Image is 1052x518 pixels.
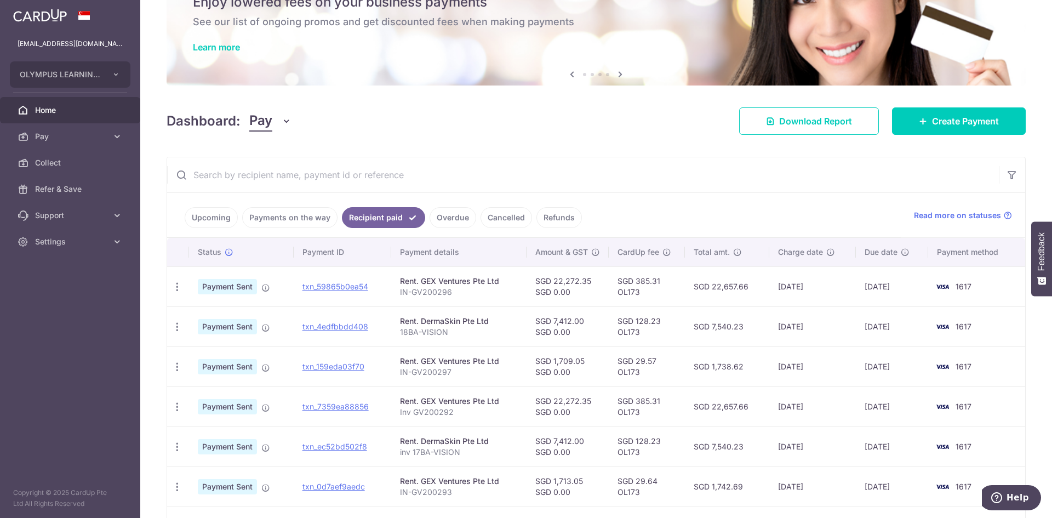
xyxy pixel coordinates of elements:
span: Payment Sent [198,319,257,334]
td: [DATE] [856,266,929,306]
img: Bank Card [931,440,953,453]
input: Search by recipient name, payment id or reference [167,157,999,192]
img: Bank Card [931,400,953,413]
a: txn_0d7aef9aedc [302,482,365,491]
a: txn_ec52bd502f8 [302,442,367,451]
td: SGD 22,272.35 SGD 0.00 [527,266,609,306]
span: Payment Sent [198,439,257,454]
a: txn_7359ea88856 [302,402,369,411]
p: IN-GV200293 [400,487,518,498]
span: Payment Sent [198,279,257,294]
button: Feedback - Show survey [1031,221,1052,296]
td: SGD 1,709.05 SGD 0.00 [527,346,609,386]
h6: See our list of ongoing promos and get discounted fees when making payments [193,15,999,29]
span: Refer & Save [35,184,107,195]
td: [DATE] [856,466,929,506]
span: 1617 [956,402,971,411]
td: [DATE] [856,346,929,386]
span: 1617 [956,322,971,331]
td: [DATE] [769,306,856,346]
span: Feedback [1037,232,1047,271]
td: SGD 22,272.35 SGD 0.00 [527,386,609,426]
td: [DATE] [856,306,929,346]
p: Inv GV200292 [400,407,518,418]
td: SGD 7,412.00 SGD 0.00 [527,306,609,346]
span: Payment Sent [198,479,257,494]
span: Support [35,210,107,221]
a: Learn more [193,42,240,53]
span: Payment Sent [198,359,257,374]
p: IN-GV200296 [400,287,518,298]
span: CardUp fee [618,247,659,258]
img: Bank Card [931,360,953,373]
span: Payment Sent [198,399,257,414]
td: [DATE] [769,426,856,466]
button: OLYMPUS LEARNING ACADEMY PTE LTD [10,61,130,88]
span: OLYMPUS LEARNING ACADEMY PTE LTD [20,69,101,80]
a: Download Report [739,107,879,135]
img: CardUp [13,9,67,22]
a: Create Payment [892,107,1026,135]
a: Upcoming [185,207,238,228]
img: Bank Card [931,480,953,493]
a: txn_159eda03f70 [302,362,364,371]
td: SGD 1,713.05 SGD 0.00 [527,466,609,506]
td: SGD 22,657.66 [685,386,769,426]
td: SGD 29.64 OL173 [609,466,685,506]
span: Settings [35,236,107,247]
td: SGD 7,540.23 [685,426,769,466]
span: Read more on statuses [914,210,1001,221]
span: Pay [35,131,107,142]
div: Rent. GEX Ventures Pte Ltd [400,276,518,287]
span: Home [35,105,107,116]
th: Payment method [928,238,1025,266]
td: SGD 385.31 OL173 [609,266,685,306]
td: [DATE] [769,346,856,386]
p: 18BA-VISION [400,327,518,338]
td: [DATE] [769,386,856,426]
span: 1617 [956,282,971,291]
span: Pay [249,111,272,132]
td: SGD 29.57 OL173 [609,346,685,386]
td: SGD 7,412.00 SGD 0.00 [527,426,609,466]
span: Status [198,247,221,258]
td: [DATE] [769,266,856,306]
div: Rent. GEX Ventures Pte Ltd [400,476,518,487]
td: [DATE] [856,386,929,426]
p: inv 17BA-VISION [400,447,518,458]
iframe: Opens a widget where you can find more information [982,485,1041,513]
td: SGD 128.23 OL173 [609,426,685,466]
span: Due date [865,247,897,258]
span: Create Payment [932,115,999,128]
h4: Dashboard: [167,111,241,131]
img: Bank Card [931,320,953,333]
p: [EMAIL_ADDRESS][DOMAIN_NAME] [18,38,123,49]
span: 1617 [956,482,971,491]
td: SGD 128.23 OL173 [609,306,685,346]
a: Payments on the way [242,207,338,228]
a: Cancelled [481,207,532,228]
td: SGD 1,742.69 [685,466,769,506]
div: Rent. DermaSkin Pte Ltd [400,436,518,447]
img: Bank Card [931,280,953,293]
td: [DATE] [856,426,929,466]
span: Collect [35,157,107,168]
a: txn_59865b0ea54 [302,282,368,291]
td: [DATE] [769,466,856,506]
span: 1617 [956,362,971,371]
div: Rent. GEX Ventures Pte Ltd [400,356,518,367]
span: 1617 [956,442,971,451]
th: Payment ID [294,238,391,266]
th: Payment details [391,238,527,266]
td: SGD 385.31 OL173 [609,386,685,426]
span: Charge date [778,247,823,258]
span: Download Report [779,115,852,128]
div: Rent. DermaSkin Pte Ltd [400,316,518,327]
a: Read more on statuses [914,210,1012,221]
a: Recipient paid [342,207,425,228]
span: Total amt. [694,247,730,258]
a: Refunds [536,207,582,228]
span: Amount & GST [535,247,588,258]
a: txn_4edfbbdd408 [302,322,368,331]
